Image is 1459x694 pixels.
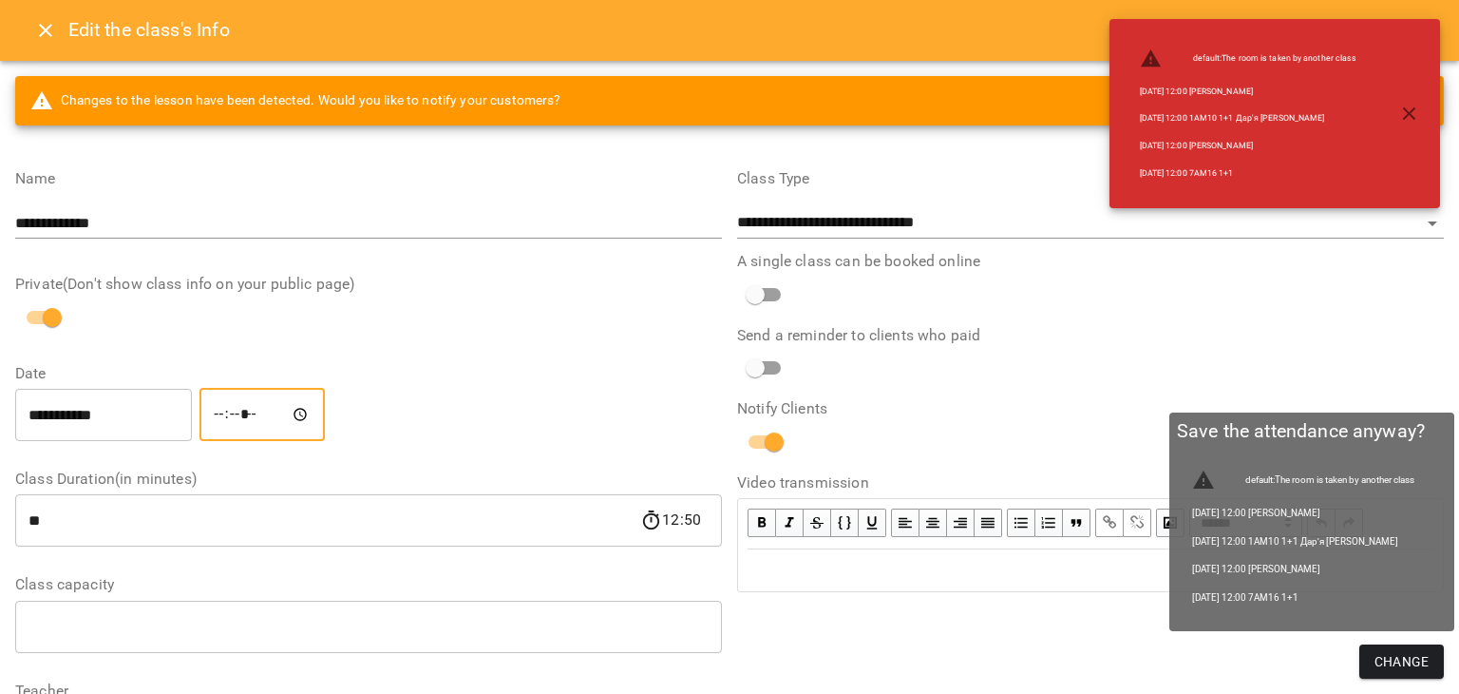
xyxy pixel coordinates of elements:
select: Block type [1189,509,1302,537]
button: Bold [748,509,776,537]
button: Redo [1336,509,1363,537]
button: UL [1007,509,1035,537]
span: Normal [1189,509,1302,537]
h6: Edit the class's Info [68,15,230,45]
li: [DATE] 12:00 [PERSON_NAME] [1125,132,1373,160]
div: Edit text [739,550,1442,590]
button: Align Center [919,509,947,537]
label: Class capacity [15,577,722,592]
li: [DATE] 12:00 1АМ10 1+1 Дар'я [PERSON_NAME] [1125,105,1373,132]
label: Class Type [737,171,1444,186]
button: Strikethrough [804,509,831,537]
label: Date [15,366,722,381]
label: Private(Don't show class info on your public page) [15,277,722,292]
li: [DATE] 12:00 7АМ16 1+1 [1125,160,1373,187]
button: Image [1156,509,1184,537]
button: Link [1095,509,1124,537]
label: Video transmission [737,475,1444,491]
label: Name [15,171,722,186]
label: Class Duration(in minutes) [15,472,722,487]
button: Undo [1307,509,1336,537]
li: [DATE] 12:00 [PERSON_NAME] [1125,78,1373,106]
button: Change [1359,645,1444,679]
button: Align Right [947,509,975,537]
button: Blockquote [1063,509,1090,537]
button: Close [23,8,68,53]
span: Changes to the lesson have been detected. Would you like to notify your customers? [30,89,561,112]
button: OL [1035,509,1063,537]
label: Notify Clients [737,401,1444,416]
span: Change [1374,650,1429,673]
button: Monospace [831,509,859,537]
li: default : The room is taken by another class [1125,40,1373,78]
button: Remove Link [1124,509,1151,537]
label: Send a reminder to clients who paid [737,328,1444,343]
label: A single class can be booked online [737,254,1444,269]
button: Underline [859,509,886,537]
button: Align Justify [975,509,1002,537]
button: Align Left [891,509,919,537]
button: Italic [776,509,804,537]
